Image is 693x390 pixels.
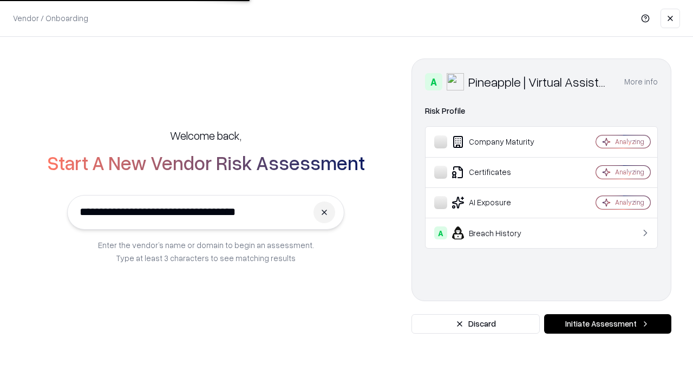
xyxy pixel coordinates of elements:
[624,72,658,92] button: More info
[425,73,442,90] div: A
[468,73,611,90] div: Pineapple | Virtual Assistant Agency
[615,137,644,146] div: Analyzing
[434,226,564,239] div: Breach History
[98,238,314,264] p: Enter the vendor’s name or domain to begin an assessment. Type at least 3 characters to see match...
[434,166,564,179] div: Certificates
[615,198,644,207] div: Analyzing
[170,128,241,143] h5: Welcome back,
[425,105,658,118] div: Risk Profile
[434,196,564,209] div: AI Exposure
[434,226,447,239] div: A
[47,152,365,173] h2: Start A New Vendor Risk Assessment
[615,167,644,177] div: Analyzing
[13,12,88,24] p: Vendor / Onboarding
[544,314,671,334] button: Initiate Assessment
[411,314,540,334] button: Discard
[434,135,564,148] div: Company Maturity
[447,73,464,90] img: Pineapple | Virtual Assistant Agency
